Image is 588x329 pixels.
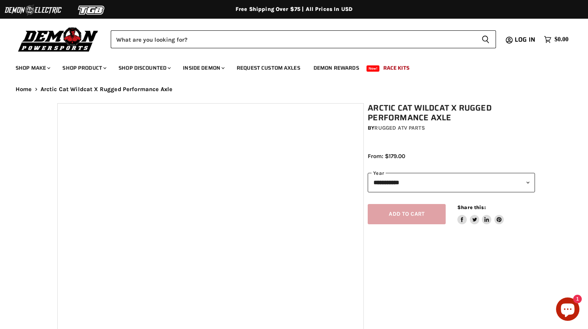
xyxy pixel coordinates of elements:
span: $0.00 [554,36,569,43]
a: Shop Discounted [113,60,175,76]
inbox-online-store-chat: Shopify online store chat [554,297,582,323]
a: Log in [511,36,540,43]
a: Home [16,86,32,93]
aside: Share this: [457,204,504,225]
span: From: $179.00 [368,153,405,160]
h1: Arctic Cat Wildcat X Rugged Performance Axle [368,103,535,123]
input: Search [111,30,475,48]
select: year [368,173,535,192]
a: Race Kits [377,60,415,76]
span: Arctic Cat Wildcat X Rugged Performance Axle [41,86,173,93]
a: Rugged ATV Parts [374,125,425,131]
img: Demon Powersports [16,25,101,53]
a: Shop Product [57,60,111,76]
img: TGB Logo 2 [62,3,121,18]
span: Log in [515,35,535,44]
form: Product [111,30,496,48]
img: Demon Electric Logo 2 [4,3,62,18]
a: $0.00 [540,34,572,45]
a: Demon Rewards [308,60,365,76]
a: Request Custom Axles [231,60,306,76]
button: Search [475,30,496,48]
a: Inside Demon [177,60,229,76]
ul: Main menu [10,57,567,76]
span: New! [367,65,380,72]
a: Shop Make [10,60,55,76]
span: Share this: [457,204,485,210]
div: by [368,124,535,132]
